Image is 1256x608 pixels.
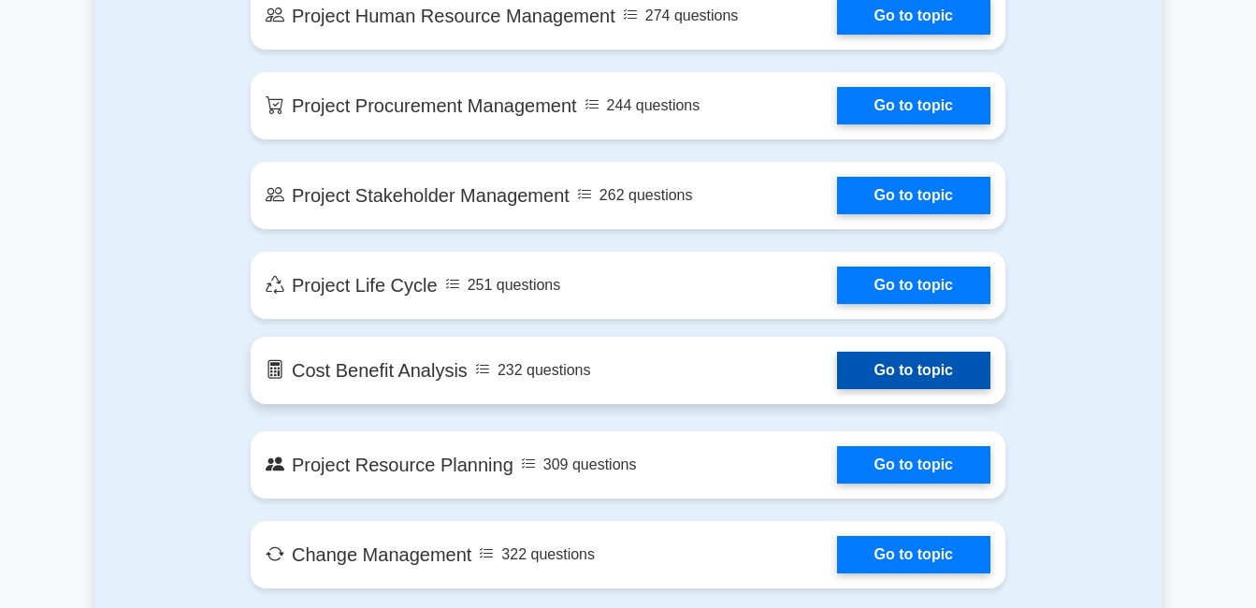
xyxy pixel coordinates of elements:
[837,536,990,573] a: Go to topic
[837,446,990,484] a: Go to topic
[837,177,990,214] a: Go to topic
[837,87,990,124] a: Go to topic
[837,352,990,389] a: Go to topic
[837,267,990,304] a: Go to topic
